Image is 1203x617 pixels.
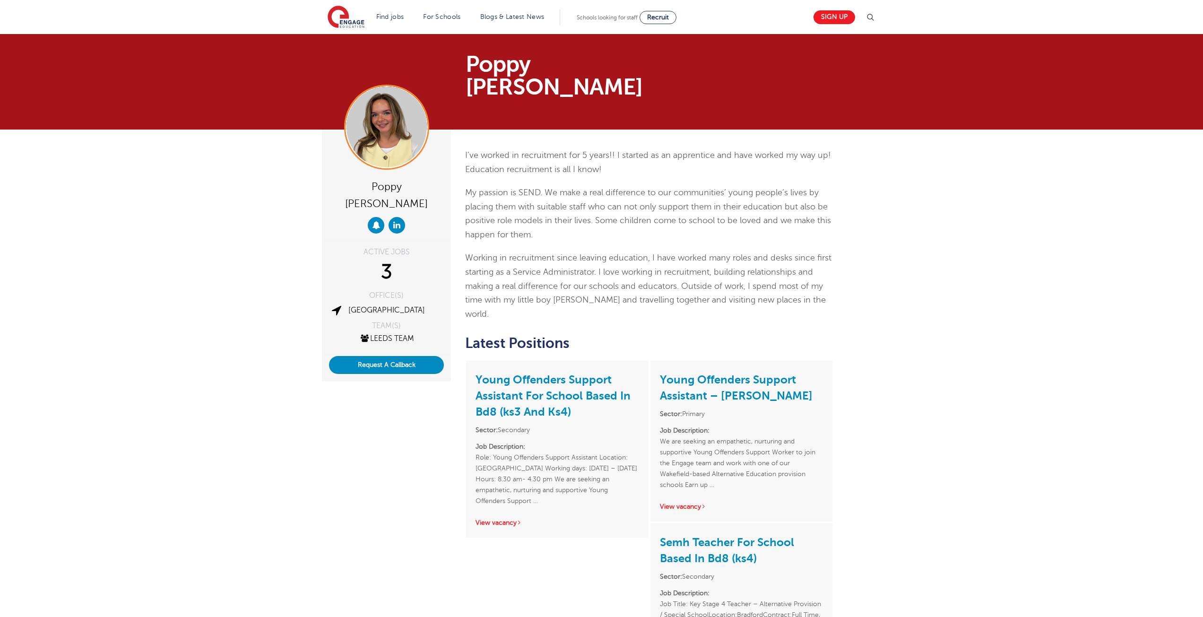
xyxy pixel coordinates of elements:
h2: Latest Positions [465,335,833,351]
a: Young Offenders Support Assistant For School Based In Bd8 (ks3 And Ks4) [476,373,631,418]
a: Find jobs [376,13,404,20]
div: OFFICE(S) [329,292,444,299]
strong: Sector: [476,426,498,434]
strong: Sector: [660,573,682,580]
p: Role: Young Offenders Support Assistant Location: [GEOGRAPHIC_DATA] Working days: [DATE] – [DATE]... [476,441,639,506]
span: Recruit [647,14,669,21]
a: Leeds Team [359,334,414,343]
a: Semh Teacher For School Based In Bd8 (ks4) [660,536,794,565]
li: Secondary [660,571,823,582]
li: Secondary [476,425,639,435]
strong: Job Description: [660,427,710,434]
a: Young Offenders Support Assistant – [PERSON_NAME] [660,373,813,402]
a: Recruit [640,11,676,24]
a: For Schools [423,13,460,20]
button: Request A Callback [329,356,444,374]
span: Schools looking for staff [577,14,638,21]
div: ACTIVE JOBS [329,248,444,256]
li: Primary [660,408,823,419]
div: TEAM(S) [329,322,444,330]
p: My passion is SEND. We make a real difference to our communities’ young people’s lives by placing... [465,186,833,242]
a: View vacancy [476,519,522,526]
a: View vacancy [660,503,706,510]
strong: Job Description: [660,590,710,597]
a: Sign up [814,10,855,24]
div: 3 [329,261,444,284]
h1: Poppy [PERSON_NAME] [466,53,690,98]
strong: Job Description: [476,443,525,450]
strong: Sector: [660,410,682,417]
a: Blogs & Latest News [480,13,545,20]
img: Engage Education [328,6,364,29]
div: Poppy [PERSON_NAME] [329,177,444,212]
span: Working in recruitment since leaving education, I have worked many roles and desks since first st... [465,253,831,318]
span: I’ve worked in recruitment for 5 years!! I started as an apprentice and have worked my way up! Ed... [465,150,831,174]
p: We are seeking an empathetic, nurturing and supportive Young Offenders Support Worker to join the... [660,425,823,490]
a: [GEOGRAPHIC_DATA] [348,306,425,314]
